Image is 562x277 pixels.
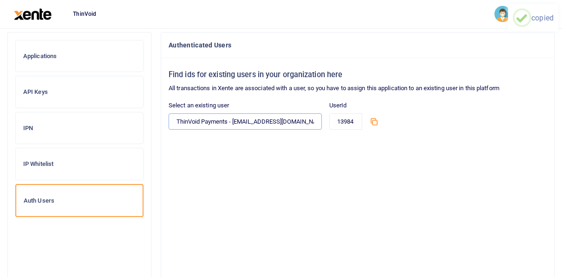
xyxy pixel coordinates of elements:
label: UserId [329,101,347,110]
label: Select an existing user [169,101,229,110]
a: IPN [15,112,144,145]
a: profile-user [PERSON_NAME] Operations [494,6,555,22]
div: copied [531,13,554,22]
h6: Applications [23,53,136,60]
p: All transactions in Xente are associated with a user, so you have to assign this application to a... [169,84,547,93]
h5: Find ids for existing users in your organization here [169,70,547,79]
h4: Authenticated Users [169,40,547,50]
a: IP Whitelist [15,148,144,180]
span: ThinVoid [69,10,100,18]
a: Auth Users [15,184,144,218]
img: profile-user [494,6,511,22]
input: User ID [329,113,362,129]
a: Applications [15,40,144,73]
h6: Auth Users [24,197,135,204]
h6: API Keys [23,88,136,96]
img: logo-large [14,8,52,20]
h6: IP Whitelist [23,160,136,168]
h6: IPN [23,125,136,132]
a: logo-large logo-large [14,10,52,17]
a: API Keys [15,76,144,108]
